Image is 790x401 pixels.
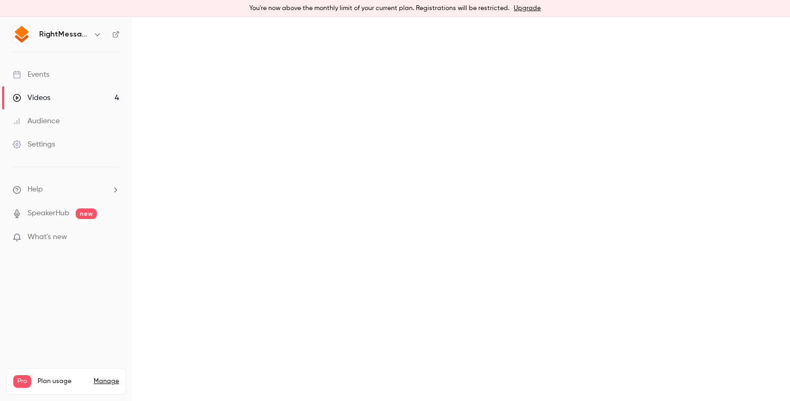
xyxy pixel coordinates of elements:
img: RightMessage [13,26,30,43]
a: SpeakerHub [28,208,69,219]
iframe: Noticeable Trigger [107,233,120,242]
a: Manage [94,377,119,386]
h6: RightMessage [39,29,89,40]
div: Events [13,69,49,80]
span: Pro [13,375,31,388]
span: Plan usage [38,377,87,386]
div: Settings [13,139,55,150]
div: Videos [13,93,50,103]
span: Help [28,184,43,195]
span: new [76,208,97,219]
li: help-dropdown-opener [13,184,120,195]
div: Audience [13,116,60,126]
span: What's new [28,232,67,243]
a: Upgrade [514,4,541,13]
